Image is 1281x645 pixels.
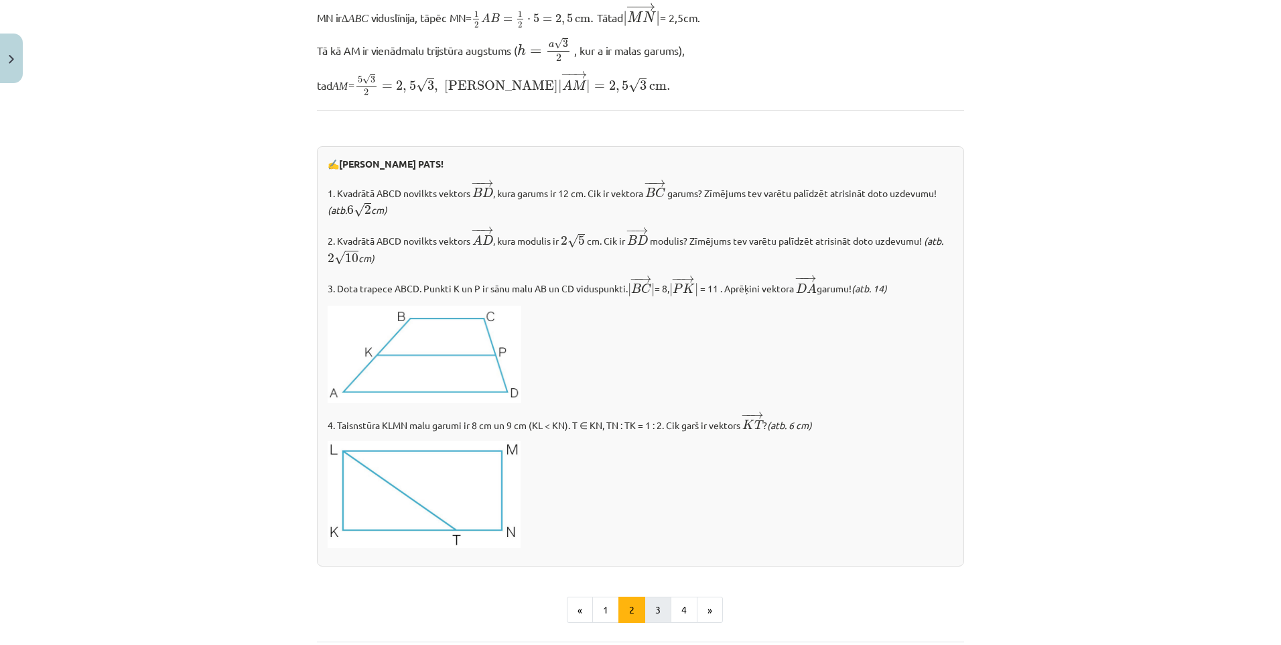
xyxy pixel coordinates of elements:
[803,274,817,282] span: →
[628,283,631,297] span: |
[627,235,637,245] span: B
[626,3,637,11] span: −
[627,12,643,23] span: M
[317,44,571,57] span: Tā kā AM ir vienādmalu trijstūra augstums (
[328,235,943,264] em: (atb. cm)
[474,11,478,17] span: 1
[630,275,640,282] span: −
[630,227,632,235] span: −
[328,157,953,171] p: ✍️
[444,80,558,93] span: [PERSON_NAME]
[317,11,342,24] span: MN ir
[667,86,671,91] span: .
[482,235,493,245] span: D
[371,11,472,24] span: viduslīnija, tāpēc MN=
[695,283,698,297] span: |
[9,55,14,64] img: icon-close-lesson-0947bae3869378f0d4975bcd49f059093ad1ed9edebbc8119c70593378902aed.svg
[481,13,490,23] span: A
[364,205,371,215] span: 2
[767,419,812,431] em: (atb. 6 cm)
[574,71,587,79] span: →
[533,14,539,23] span: 5
[653,180,666,187] span: →
[334,251,345,265] span: √
[558,80,562,94] span: |
[427,80,434,91] span: 3
[597,11,701,24] span: Tātad = 2,5cm.
[618,597,645,624] button: 2
[332,80,348,92] : AM
[648,180,649,187] span: −
[434,86,438,93] span: ,
[364,89,368,96] span: 2
[549,42,554,48] span: a
[328,411,953,433] p: 4. Taisnstūra KLMN malu garumi ir 8 cm un 9 cm (KL < KN). T ∈ KN, TN : TK = 1 : 2. Cik garš ir ve...
[328,253,334,263] span: 2
[640,80,647,91] span: 3
[796,284,807,293] span: D
[328,274,953,297] p: 3. Dota trapece ABCD. Punkti K un P ir sānu malu AB un CD viduspunkti. = 8, = 11 . Aprēķini vekto...
[575,17,590,23] span: cm
[590,19,594,23] span: .
[645,597,671,624] button: 3
[403,86,407,93] span: ,
[799,274,801,282] span: −
[637,235,648,245] span: D
[750,412,764,419] span: →
[754,420,763,429] span: T
[656,11,660,26] span: |
[362,74,370,84] span: √
[370,76,375,83] span: 3
[416,78,427,93] span: √
[623,11,627,26] span: |
[741,412,751,419] span: −
[342,13,348,24] : ∆
[348,13,368,24] : ABC
[697,597,723,624] button: »
[644,180,654,187] span: −
[638,275,652,282] span: →
[472,188,482,197] span: B
[681,275,695,282] span: →
[476,180,478,187] span: −
[567,234,578,248] span: √
[561,71,571,79] span: −
[471,180,481,187] span: −
[643,12,656,23] span: N
[635,227,649,235] span: →
[317,597,964,624] nav: Page navigation example
[490,14,500,23] span: B
[328,226,953,266] p: 2. Kvadrātā ABCD novilkts vektors ﻿ ﻿﻿, kura modulis ir ​﻿cm. Cik ir ﻿ ﻿ modulis? Zīmējums tev va...
[746,412,748,419] span: −
[626,227,636,235] span: −
[347,205,354,215] span: 6
[471,227,481,234] span: −
[671,597,697,624] button: 4
[651,283,655,297] span: |
[472,235,482,245] span: A
[317,78,332,92] span: tad
[555,14,561,23] span: 2
[795,274,805,282] span: −
[556,54,561,61] span: 2
[852,283,887,295] em: (atb. 14)
[530,49,541,55] span: =
[518,21,522,27] span: 2
[562,80,572,91] span: A
[567,14,573,23] span: 5
[396,80,403,91] span: 2
[634,275,635,282] span: −
[563,40,568,47] span: 3
[655,188,665,198] span: C
[328,204,387,216] em: (atb. cm)
[671,275,681,282] span: −
[543,18,552,23] span: =
[518,11,522,17] span: 1
[628,78,640,93] span: √
[354,203,364,217] span: √
[527,19,531,23] span: ⋅
[586,80,590,94] span: |
[622,80,628,91] span: 5
[503,18,513,23] span: =
[328,179,953,218] p: 1. Kvadrātā ABCD novilkts vektors ﻿ , kura garums ir 12 cm. Cik ir vektora ﻿ ﻿garums? Zīmējums te...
